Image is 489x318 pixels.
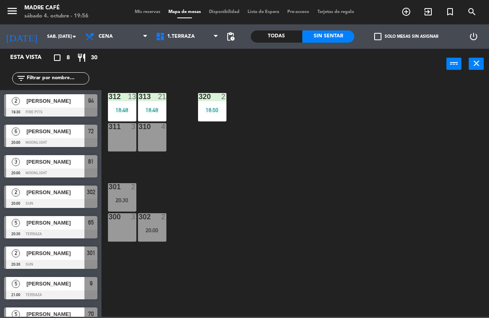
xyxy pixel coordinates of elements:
div: Sin sentar [302,30,354,43]
span: RESERVAR MESA [395,5,417,19]
i: exit_to_app [423,7,433,17]
span: 8 [67,53,70,63]
span: 1.Terraza [167,34,195,39]
div: 20:30 [108,197,136,203]
div: sábado 4. octubre - 19:56 [24,12,88,20]
input: Filtrar por nombre... [26,74,89,83]
span: 30 [91,53,97,63]
div: 21 [158,93,166,100]
div: 2 [221,93,226,100]
button: power_input [446,58,461,70]
span: 5 [12,219,20,227]
span: 81 [88,157,94,167]
div: Esta vista [4,53,58,63]
div: Todas [251,30,303,43]
i: filter_list [16,74,26,83]
div: 3 [131,123,136,130]
span: Lista de Espera [243,10,283,14]
i: search [467,7,477,17]
div: 4 [161,123,166,130]
div: 18:48 [108,107,136,113]
div: 2 [161,213,166,221]
span: Tarjetas de regalo [313,10,358,14]
span: 5 [12,280,20,288]
button: menu [6,5,18,20]
i: restaurant [77,53,86,63]
label: Solo mesas sin asignar [374,33,438,40]
span: [PERSON_NAME] [26,279,84,288]
span: 2 [12,188,20,197]
i: close [472,58,481,68]
i: crop_square [52,53,62,63]
span: [PERSON_NAME] [26,97,84,105]
span: [PERSON_NAME] [26,158,84,166]
span: pending_actions [226,32,235,41]
span: [PERSON_NAME] [26,249,84,257]
div: 3 [131,213,136,221]
div: 2 [131,183,136,190]
span: 302 [87,187,95,197]
span: 9 [90,279,93,288]
span: Cena [99,34,113,39]
i: add_circle_outline [401,7,411,17]
span: Pre-acceso [283,10,313,14]
div: 18:48 [138,107,166,113]
span: 94 [88,96,94,106]
span: 301 [87,248,95,258]
span: check_box_outline_blank [374,33,381,40]
span: [PERSON_NAME] [26,218,84,227]
span: WALK IN [417,5,439,19]
span: [PERSON_NAME] [26,188,84,197]
button: close [469,58,484,70]
span: Disponibilidad [205,10,243,14]
span: 6 [12,128,20,136]
div: 18:50 [198,107,226,113]
span: 72 [88,126,94,136]
div: 13 [128,93,136,100]
div: 20:00 [138,227,166,233]
span: 2 [12,249,20,257]
i: arrow_drop_down [69,32,79,41]
i: turned_in_not [445,7,455,17]
span: Mis reservas [131,10,164,14]
span: Reserva especial [439,5,461,19]
i: menu [6,5,18,17]
span: Mapa de mesas [164,10,205,14]
span: 2 [12,97,20,105]
span: 65 [88,218,94,227]
i: power_settings_new [469,32,478,41]
i: power_input [449,58,459,68]
span: BUSCAR [461,5,483,19]
span: [PERSON_NAME] [26,127,84,136]
div: Madre Café [24,4,88,12]
span: 3 [12,158,20,166]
